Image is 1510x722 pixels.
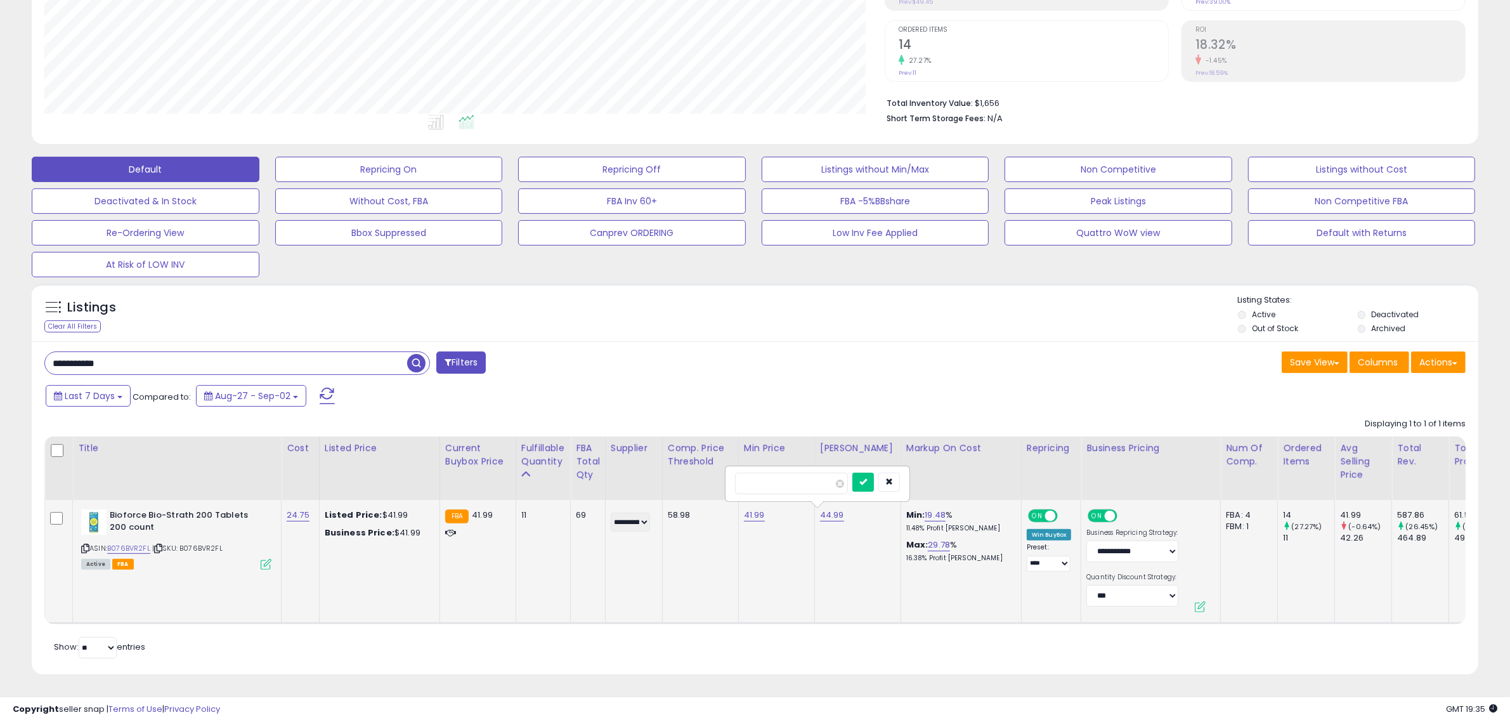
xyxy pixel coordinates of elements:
[1292,522,1322,532] small: (27.27%)
[1029,511,1045,522] span: ON
[1358,356,1398,369] span: Columns
[325,527,430,539] div: $41.99
[275,157,503,182] button: Repricing On
[1005,220,1232,246] button: Quattro WoW view
[32,220,259,246] button: Re-Ordering View
[1226,442,1272,468] div: Num of Comp.
[906,554,1012,563] p: 16.38% Profit [PERSON_NAME]
[215,390,290,402] span: Aug-27 - Sep-02
[110,509,264,536] b: Bioforce Bio-Strath 200 Tablets 200 count
[906,509,1012,533] div: %
[1365,418,1466,430] div: Displaying 1 to 1 of 1 items
[325,509,382,521] b: Listed Price:
[1086,528,1178,537] label: Business Repricing Strategy:
[1226,521,1268,532] div: FBM: 1
[928,539,950,551] a: 29.78
[820,509,844,522] a: 44.99
[325,509,430,521] div: $41.99
[164,703,220,715] a: Privacy Policy
[13,704,220,716] div: seller snap | |
[820,442,895,455] div: [PERSON_NAME]
[1463,522,1493,532] small: (24.51%)
[576,509,596,521] div: 69
[1411,351,1466,373] button: Actions
[925,509,946,522] a: 19.48
[899,69,916,77] small: Prev: 11
[46,385,131,407] button: Last 7 Days
[445,442,511,468] div: Current Buybox Price
[81,559,110,570] span: All listings currently available for purchase on Amazon
[1283,442,1329,468] div: Ordered Items
[901,436,1021,500] th: The percentage added to the cost of goods (COGS) that forms the calculator for Min & Max prices.
[1005,157,1232,182] button: Non Competitive
[1248,188,1476,214] button: Non Competitive FBA
[762,220,989,246] button: Low Inv Fee Applied
[1340,509,1391,521] div: 41.99
[108,703,162,715] a: Terms of Use
[744,509,765,522] a: 41.99
[1195,37,1465,55] h2: 18.32%
[1454,442,1500,468] div: Total Profit
[1086,442,1215,455] div: Business Pricing
[1201,56,1227,65] small: -1.45%
[906,509,925,521] b: Min:
[112,559,134,570] span: FBA
[1340,442,1386,482] div: Avg Selling Price
[81,509,107,535] img: 41b1XuxmUzL._SL40_.jpg
[445,509,469,523] small: FBA
[78,442,276,455] div: Title
[325,527,394,539] b: Business Price:
[1454,532,1506,544] div: 49.45
[762,188,989,214] button: FBA -5%BBshare
[906,524,1012,533] p: 11.48% Profit [PERSON_NAME]
[1252,309,1275,320] label: Active
[906,539,1012,563] div: %
[1283,509,1334,521] div: 14
[887,98,973,108] b: Total Inventory Value:
[1283,532,1334,544] div: 11
[275,220,503,246] button: Bbox Suppressed
[133,391,191,403] span: Compared to:
[899,37,1168,55] h2: 14
[54,641,145,653] span: Show: entries
[32,157,259,182] button: Default
[81,509,271,568] div: ASIN:
[287,442,314,455] div: Cost
[44,320,101,332] div: Clear All Filters
[1238,294,1478,306] p: Listing States:
[576,442,600,482] div: FBA Total Qty
[1397,509,1448,521] div: 587.86
[906,539,928,551] b: Max:
[987,112,1003,124] span: N/A
[32,188,259,214] button: Deactivated & In Stock
[1195,27,1465,34] span: ROI
[906,442,1016,455] div: Markup on Cost
[1086,573,1178,582] label: Quantity Discount Strategy:
[1090,511,1105,522] span: ON
[605,436,662,500] th: CSV column name: cust_attr_1_Supplier
[287,509,309,522] a: 24.75
[107,543,150,554] a: B076BVR2FL
[1350,351,1409,373] button: Columns
[1397,442,1443,468] div: Total Rev.
[668,509,729,521] div: 58.98
[887,95,1456,110] li: $1,656
[1056,511,1076,522] span: OFF
[1027,442,1076,455] div: Repricing
[13,703,59,715] strong: Copyright
[518,157,746,182] button: Repricing Off
[472,509,493,521] span: 41.99
[521,509,561,521] div: 11
[611,442,657,455] div: Supplier
[196,385,306,407] button: Aug-27 - Sep-02
[1027,543,1072,572] div: Preset:
[152,543,223,553] span: | SKU: B076BVR2FL
[904,56,932,65] small: 27.27%
[1226,509,1268,521] div: FBA: 4
[899,27,1168,34] span: Ordered Items
[436,351,486,374] button: Filters
[32,252,259,277] button: At Risk of LOW INV
[518,188,746,214] button: FBA Inv 60+
[887,113,986,124] b: Short Term Storage Fees:
[275,188,503,214] button: Without Cost, FBA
